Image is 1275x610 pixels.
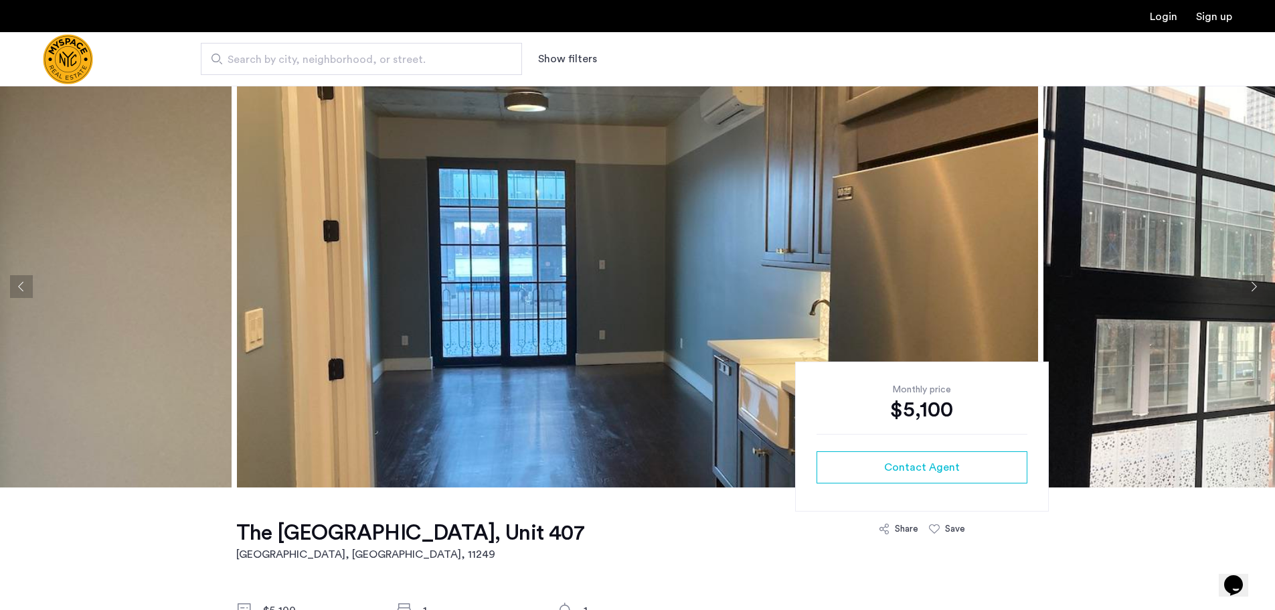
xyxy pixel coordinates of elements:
[236,546,584,562] h2: [GEOGRAPHIC_DATA], [GEOGRAPHIC_DATA] , 11249
[1219,556,1262,597] iframe: chat widget
[1242,275,1265,298] button: Next apartment
[1196,11,1232,22] a: Registration
[817,451,1027,483] button: button
[945,522,965,536] div: Save
[895,522,918,536] div: Share
[201,43,522,75] input: Apartment Search
[10,275,33,298] button: Previous apartment
[236,520,584,562] a: The [GEOGRAPHIC_DATA], Unit 407[GEOGRAPHIC_DATA], [GEOGRAPHIC_DATA], 11249
[228,52,485,68] span: Search by city, neighborhood, or street.
[538,51,597,67] button: Show or hide filters
[884,459,960,475] span: Contact Agent
[817,396,1027,423] div: $5,100
[236,520,584,546] h1: The [GEOGRAPHIC_DATA], Unit 407
[817,383,1027,396] div: Monthly price
[43,34,93,84] img: logo
[1150,11,1177,22] a: Login
[43,34,93,84] a: Cazamio Logo
[237,86,1038,487] img: apartment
